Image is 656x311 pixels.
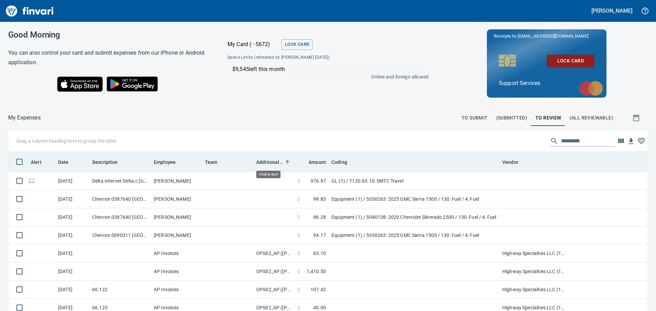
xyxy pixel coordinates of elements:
td: AP Invoices [151,244,202,263]
span: 65.10 [313,250,326,257]
h5: [PERSON_NAME] [591,7,632,14]
span: 1,410.50 [307,268,326,275]
span: $ [297,178,300,184]
td: AP Invoices [151,263,202,281]
span: Team [205,158,218,166]
td: [PERSON_NAME] [151,172,202,190]
span: Description [92,158,118,166]
button: Lock Card [282,39,313,50]
td: 66.122 [90,281,151,299]
img: Finvari [4,3,55,19]
span: Vendor [502,158,518,166]
span: $ [297,286,300,293]
td: [PERSON_NAME] [151,208,202,226]
span: 107.42 [311,286,326,293]
span: $ [297,250,300,257]
span: (Submitted) [496,114,527,122]
span: Date [58,158,78,166]
span: $ [297,232,300,239]
span: Alert [31,158,42,166]
span: To Review [535,114,561,122]
span: $ [297,268,300,275]
span: Coding [331,158,356,166]
span: 86.28 [313,214,326,221]
button: Show transactions within a particular date range [626,110,648,126]
span: Additional Reviewer [256,158,283,166]
span: To Submit [462,114,488,122]
nav: breadcrumb [8,114,41,122]
span: Coding [331,158,347,166]
span: Description [92,158,127,166]
td: Equipment (1) / 5030263: 2025 GMC Sierra 1500 / 130: Fuel / 4: Fuel [329,190,500,208]
span: Employee [154,158,184,166]
span: Date [58,158,69,166]
span: Additional Reviewer [256,158,292,166]
span: Lock Card [285,41,309,48]
span: Employee [154,158,176,166]
p: My Card (···5672) [228,40,279,48]
span: Lock Card [552,57,589,65]
span: (All Reviewable) [570,114,613,122]
button: Choose columns to display [616,136,626,146]
button: Lock Card [547,55,594,67]
p: My Expenses [8,114,41,122]
p: Receipts to: [494,33,600,40]
h3: Good Morning [8,30,210,40]
img: Get it on Google Play [103,73,162,95]
button: [PERSON_NAME] [590,5,634,16]
button: Download Table [626,136,636,146]
span: 976.97 [311,178,326,184]
h6: You can also control your card and submit expenses from our iPhone or Android application. [8,48,210,67]
p: $9,545 left this month [232,65,425,73]
span: Amount [309,158,326,166]
span: 40.00 [313,304,326,311]
img: Download on the App Store [57,76,103,92]
td: GL (1) / 7120.65.10: SMTC Travel [329,172,500,190]
span: [EMAIL_ADDRESS][DOMAIN_NAME] [517,33,589,39]
p: Drag a column heading here to group the table [16,138,117,144]
td: OPS02_AP ([PERSON_NAME], [PERSON_NAME], [PERSON_NAME], [PERSON_NAME]) [254,281,295,299]
span: $ [297,214,300,221]
span: Vendor [502,158,527,166]
td: [DATE] [55,244,90,263]
img: mastercard.svg [576,77,606,99]
td: [PERSON_NAME] [151,226,202,244]
td: [DATE] [55,208,90,226]
td: Equipment (1) / 5030263: 2025 GMC Sierra 1500 / 130: Fuel / 4: Fuel [329,226,500,244]
span: Spend Limits (refreshed by [PERSON_NAME] [DATE]) [228,54,378,61]
span: $ [297,304,300,311]
span: Amount [300,158,326,166]
td: [DATE] [55,263,90,281]
td: [DATE] [55,172,90,190]
td: Chevron 0090311 [GEOGRAPHIC_DATA] [90,226,151,244]
td: Chevron 0387640 [GEOGRAPHIC_DATA] [90,190,151,208]
td: Equipment (1) / 5040138: 2020 Chevrolet Silverado 2500 / 130: Fuel / 4: Fuel [329,208,500,226]
p: Support Services [499,79,594,87]
td: Chevron 0387640 [GEOGRAPHIC_DATA] [90,208,151,226]
td: [DATE] [55,190,90,208]
span: 99.83 [313,196,326,202]
td: Highway Specialties LLC (1-10458) [500,281,568,299]
td: Highway Specialties LLC (1-10458) [500,244,568,263]
span: Team [205,158,227,166]
button: Column choices favorited. Click to reset to default [636,136,646,146]
span: $ [297,196,300,202]
td: AP Invoices [151,281,202,299]
td: OPS02_AP ([PERSON_NAME], [PERSON_NAME], [PERSON_NAME], [PERSON_NAME]) [254,244,295,263]
span: Alert [31,158,51,166]
td: [PERSON_NAME] [151,190,202,208]
td: [DATE] [55,226,90,244]
span: Online transaction [28,179,35,183]
td: [DATE] [55,281,90,299]
td: OPS02_AP ([PERSON_NAME], [PERSON_NAME], [PERSON_NAME], [PERSON_NAME]) [254,263,295,281]
td: Highway Specialties LLC (1-10458) [500,263,568,281]
td: Delta Internet Delta.c [GEOGRAPHIC_DATA] [GEOGRAPHIC_DATA] [90,172,151,190]
span: 94.17 [313,232,326,239]
p: Online and foreign allowed [222,73,428,80]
